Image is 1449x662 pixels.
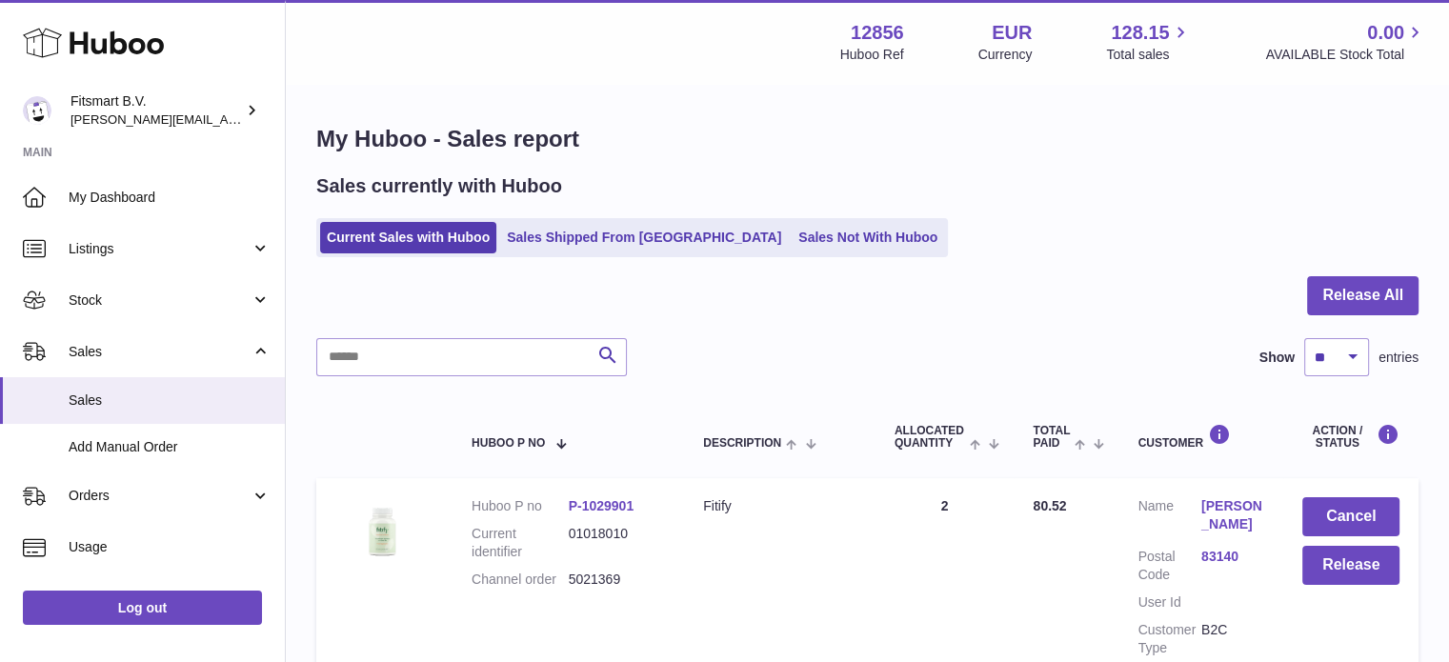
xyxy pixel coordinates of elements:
a: Current Sales with Huboo [320,222,496,253]
span: 128.15 [1111,20,1169,46]
span: AVAILABLE Stock Total [1265,46,1426,64]
span: Add Manual Order [69,438,271,456]
div: Fitsmart B.V. [70,92,242,129]
span: Usage [69,538,271,556]
a: Sales Shipped From [GEOGRAPHIC_DATA] [500,222,788,253]
strong: EUR [992,20,1032,46]
span: Stock [69,291,251,310]
img: 128561739542540.png [335,497,431,565]
span: Sales [69,391,271,410]
div: Currency [978,46,1033,64]
h1: My Huboo - Sales report [316,124,1419,154]
span: Orders [69,487,251,505]
dd: 5021369 [569,571,666,589]
dt: Channel order [472,571,569,589]
img: jonathan@leaderoo.com [23,96,51,125]
label: Show [1259,349,1295,367]
div: Customer [1137,424,1264,450]
dt: Name [1137,497,1200,538]
span: [PERSON_NAME][EMAIL_ADDRESS][DOMAIN_NAME] [70,111,382,127]
a: P-1029901 [569,498,634,513]
span: Description [703,437,781,450]
span: My Dashboard [69,189,271,207]
button: Release [1302,546,1399,585]
dt: Customer Type [1137,621,1200,657]
div: Fitify [703,497,856,515]
span: Total sales [1106,46,1191,64]
span: 80.52 [1033,498,1066,513]
dd: 01018010 [569,525,666,561]
dt: User Id [1137,593,1200,612]
a: 128.15 Total sales [1106,20,1191,64]
span: ALLOCATED Quantity [895,425,965,450]
span: Total paid [1033,425,1070,450]
dt: Huboo P no [472,497,569,515]
dt: Current identifier [472,525,569,561]
span: entries [1379,349,1419,367]
a: Sales Not With Huboo [792,222,944,253]
span: Sales [69,343,251,361]
button: Cancel [1302,497,1399,536]
span: Huboo P no [472,437,545,450]
a: 83140 [1201,548,1264,566]
dd: B2C [1201,621,1264,657]
div: Huboo Ref [840,46,904,64]
dt: Postal Code [1137,548,1200,584]
div: Action / Status [1302,424,1399,450]
h2: Sales currently with Huboo [316,173,562,199]
strong: 12856 [851,20,904,46]
button: Release All [1307,276,1419,315]
a: Log out [23,591,262,625]
a: 0.00 AVAILABLE Stock Total [1265,20,1426,64]
span: 0.00 [1367,20,1404,46]
span: Listings [69,240,251,258]
a: [PERSON_NAME] [1201,497,1264,533]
